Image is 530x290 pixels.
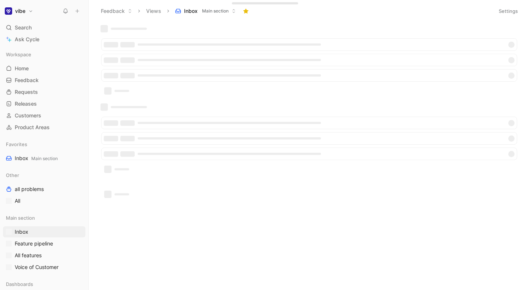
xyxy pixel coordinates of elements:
[31,156,58,161] span: Main section
[3,6,35,16] button: vibevibe
[6,141,27,148] span: Favorites
[3,195,85,206] a: All
[3,250,85,261] a: All features
[3,98,85,109] a: Releases
[6,280,33,288] span: Dashboards
[3,262,85,273] a: Voice of Customer
[15,8,25,14] h1: vibe
[172,6,239,17] button: InboxMain section
[15,88,38,96] span: Requests
[3,212,85,273] div: Main sectionInboxFeature pipelineAll featuresVoice of Customer
[3,63,85,74] a: Home
[3,34,85,45] a: Ask Cycle
[15,197,20,205] span: All
[3,122,85,133] a: Product Areas
[6,171,19,179] span: Other
[143,6,165,17] button: Views
[15,124,50,131] span: Product Areas
[15,155,58,162] span: Inbox
[15,23,32,32] span: Search
[202,7,229,15] span: Main section
[15,112,41,119] span: Customers
[3,86,85,98] a: Requests
[3,212,85,223] div: Main section
[6,214,35,222] span: Main section
[5,7,12,15] img: vibe
[15,185,44,193] span: all problems
[15,65,29,72] span: Home
[15,240,53,247] span: Feature pipeline
[495,6,521,16] button: Settings
[3,184,85,195] a: all problems
[6,51,31,58] span: Workspace
[15,35,39,44] span: Ask Cycle
[3,110,85,121] a: Customers
[3,226,85,237] a: Inbox
[3,139,85,150] div: Favorites
[15,264,59,271] span: Voice of Customer
[3,22,85,33] div: Search
[3,49,85,60] div: Workspace
[3,170,85,181] div: Other
[3,238,85,249] a: Feature pipeline
[3,153,85,164] a: InboxMain section
[15,77,39,84] span: Feedback
[3,170,85,206] div: Otherall problemsAll
[98,6,135,17] button: Feedback
[3,279,85,290] div: Dashboards
[15,228,28,236] span: Inbox
[15,100,37,107] span: Releases
[15,252,42,259] span: All features
[184,7,198,15] span: Inbox
[3,75,85,86] a: Feedback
